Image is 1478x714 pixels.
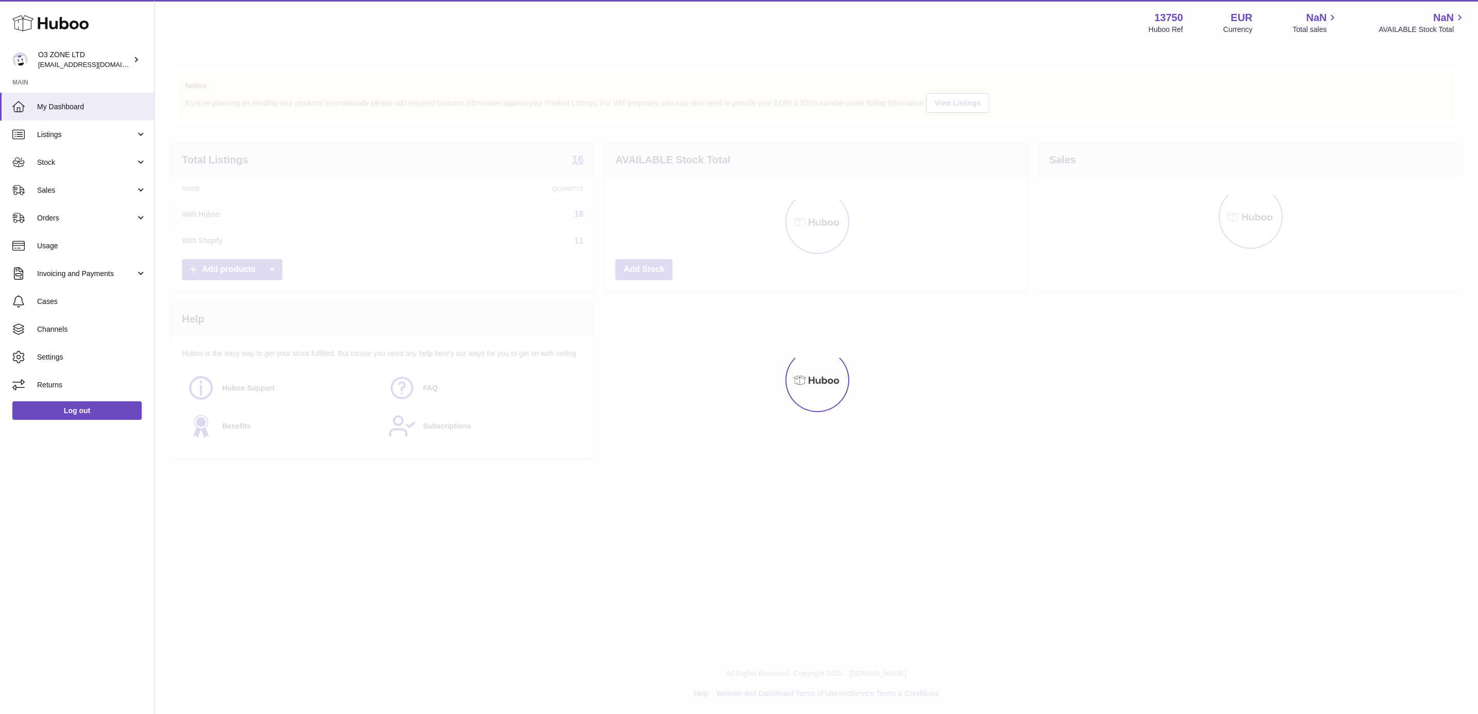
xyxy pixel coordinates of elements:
span: Channels [37,325,146,334]
span: My Dashboard [37,102,146,112]
span: [EMAIL_ADDRESS][DOMAIN_NAME] [38,60,152,69]
span: NaN [1433,11,1454,25]
span: Stock [37,158,136,167]
span: Settings [37,352,146,362]
span: Invoicing and Payments [37,269,136,279]
span: Orders [37,213,136,223]
strong: 13750 [1154,11,1183,25]
span: AVAILABLE Stock Total [1379,25,1466,35]
span: Usage [37,241,146,251]
div: Currency [1223,25,1253,35]
img: internalAdmin-13750@internal.huboo.com [12,52,28,67]
span: Sales [37,185,136,195]
span: Total sales [1292,25,1338,35]
span: Listings [37,130,136,140]
span: Returns [37,380,146,390]
strong: EUR [1231,11,1252,25]
a: Log out [12,401,142,420]
a: NaN AVAILABLE Stock Total [1379,11,1466,35]
div: Huboo Ref [1149,25,1183,35]
a: NaN Total sales [1292,11,1338,35]
div: O3 ZONE LTD [38,50,131,70]
span: NaN [1306,11,1326,25]
span: Cases [37,297,146,307]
